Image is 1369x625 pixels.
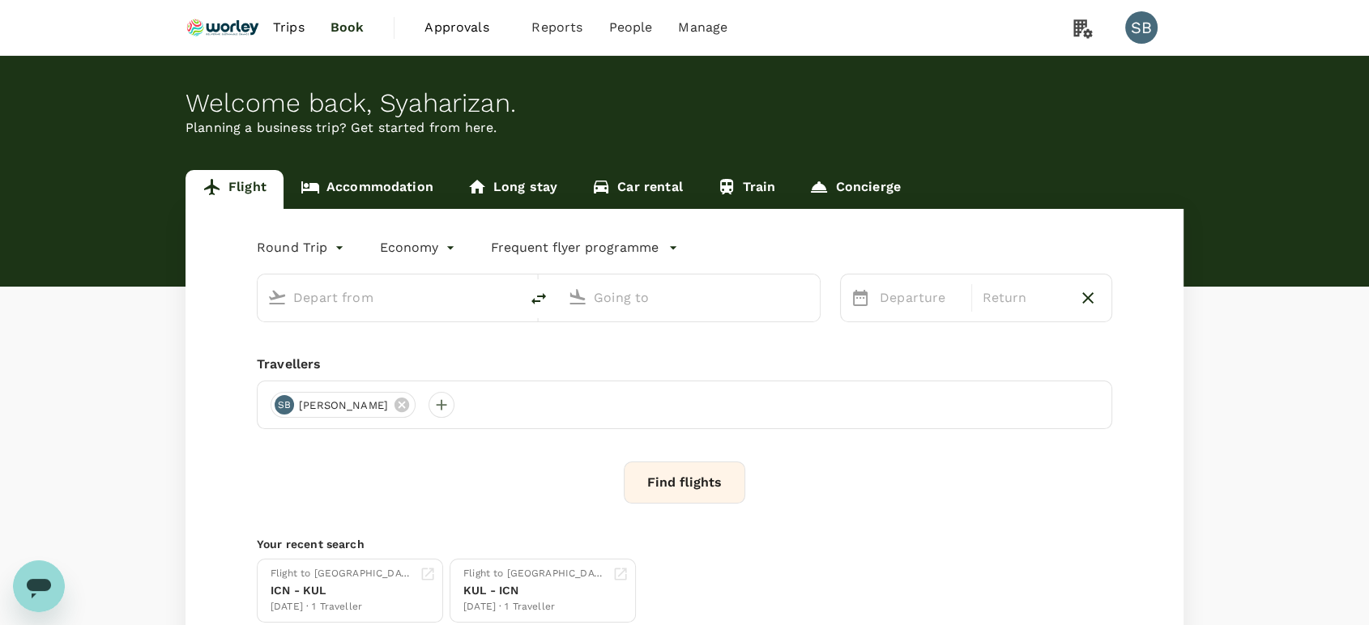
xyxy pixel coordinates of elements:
[380,235,458,261] div: Economy
[491,238,659,257] p: Frequent flyer programme
[594,285,786,310] input: Going to
[808,295,812,299] button: Open
[519,279,558,318] button: delete
[491,238,678,257] button: Frequent flyer programme
[257,235,348,261] div: Round Trip
[463,582,606,599] div: KUL - ICN
[13,560,65,612] iframe: Button to launch messaging window
[257,536,1112,552] p: Your recent search
[284,170,450,209] a: Accommodation
[450,170,574,209] a: Long stay
[700,170,793,209] a: Train
[792,170,917,209] a: Concierge
[531,18,582,37] span: Reports
[271,599,413,615] div: [DATE] · 1 Traveller
[678,18,727,37] span: Manage
[289,398,398,414] span: [PERSON_NAME]
[186,10,260,45] img: Ranhill Worley Sdn Bhd
[293,285,485,310] input: Depart from
[273,18,305,37] span: Trips
[186,118,1183,138] p: Planning a business trip? Get started from here.
[574,170,700,209] a: Car rental
[608,18,652,37] span: People
[186,170,284,209] a: Flight
[1125,11,1158,44] div: SB
[271,392,416,418] div: SB[PERSON_NAME]
[880,288,962,308] p: Departure
[424,18,505,37] span: Approvals
[508,295,511,299] button: Open
[982,288,1064,308] p: Return
[463,566,606,582] div: Flight to [GEOGRAPHIC_DATA]
[331,18,365,37] span: Book
[257,355,1112,374] div: Travellers
[275,395,294,415] div: SB
[186,88,1183,118] div: Welcome back , Syaharizan .
[463,599,606,615] div: [DATE] · 1 Traveller
[271,566,413,582] div: Flight to [GEOGRAPHIC_DATA]
[271,582,413,599] div: ICN - KUL
[624,461,745,504] button: Find flights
